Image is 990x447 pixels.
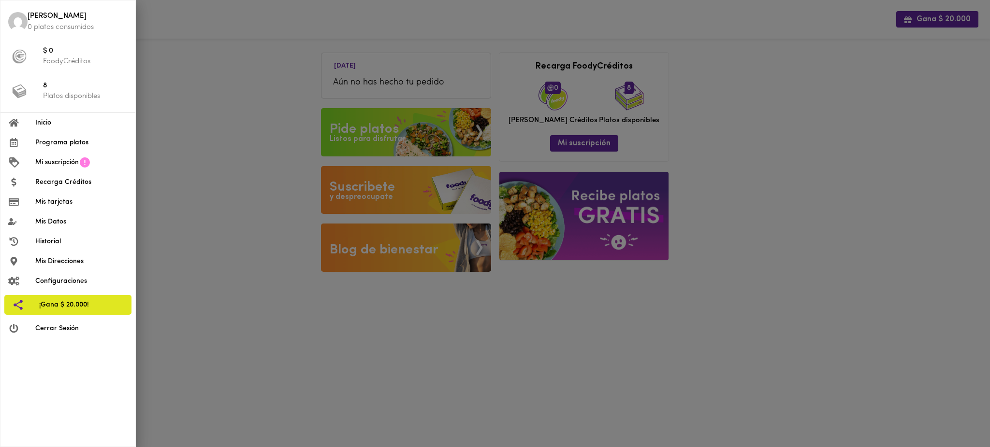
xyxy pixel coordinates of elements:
[35,276,128,286] span: Configuraciones
[35,177,128,187] span: Recarga Créditos
[35,256,128,266] span: Mis Direcciones
[35,323,128,334] span: Cerrar Sesión
[12,84,27,98] img: platos_menu.png
[28,22,128,32] p: 0 platos consumidos
[35,157,79,168] span: Mi suscripción
[43,81,128,92] span: 8
[35,237,128,247] span: Historial
[35,217,128,227] span: Mis Datos
[43,46,128,57] span: $ 0
[43,91,128,101] p: Platos disponibles
[35,138,128,148] span: Programa platos
[39,300,124,310] span: ¡Gana $ 20.000!
[35,118,128,128] span: Inicio
[934,391,980,437] iframe: Messagebird Livechat Widget
[43,56,128,67] p: FoodyCréditos
[28,11,128,22] span: [PERSON_NAME]
[35,197,128,207] span: Mis tarjetas
[12,49,27,64] img: foody-creditos-black.png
